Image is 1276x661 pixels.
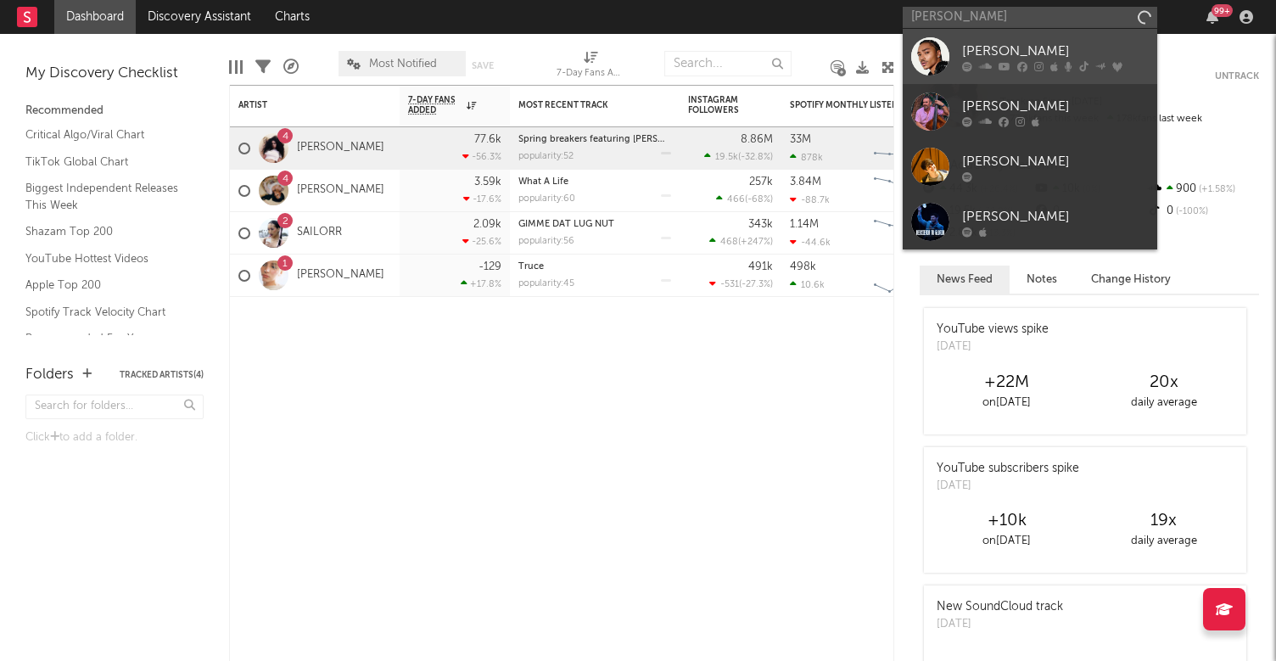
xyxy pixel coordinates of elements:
[297,183,384,198] a: [PERSON_NAME]
[704,151,773,162] div: ( )
[462,236,501,247] div: -25.6 %
[25,222,187,241] a: Shazam Top 200
[1010,266,1074,294] button: Notes
[790,152,823,163] div: 878k
[25,179,187,214] a: Biggest Independent Releases This Week
[518,177,671,187] div: What A Life
[749,176,773,188] div: 257k
[518,135,707,144] a: Spring breakers featuring [PERSON_NAME]
[716,193,773,204] div: ( )
[557,42,624,92] div: 7-Day Fans Added (7-Day Fans Added)
[903,29,1157,84] a: [PERSON_NAME]
[790,279,825,290] div: 10.6k
[748,219,773,230] div: 343k
[25,365,74,385] div: Folders
[462,151,501,162] div: -56.3 %
[474,176,501,188] div: 3.59k
[518,100,646,110] div: Most Recent Track
[1212,4,1233,17] div: 99 +
[962,41,1149,61] div: [PERSON_NAME]
[1085,393,1242,413] div: daily average
[369,59,437,70] span: Most Notified
[962,96,1149,116] div: [PERSON_NAME]
[790,100,917,110] div: Spotify Monthly Listeners
[518,220,671,229] div: GIMME DAT LUG NUT
[1085,531,1242,552] div: daily average
[790,176,821,188] div: 3.84M
[1173,207,1208,216] span: -100 %
[283,42,299,92] div: A&R Pipeline
[1074,266,1188,294] button: Change History
[790,134,811,145] div: 33M
[720,238,738,247] span: 468
[937,598,1063,616] div: New SoundCloud track
[688,95,747,115] div: Instagram Followers
[937,460,1079,478] div: YouTube subscribers spike
[903,194,1157,249] a: [PERSON_NAME]
[937,616,1063,633] div: [DATE]
[478,261,501,272] div: -129
[25,329,187,348] a: Recommended For You
[903,139,1157,194] a: [PERSON_NAME]
[1085,373,1242,393] div: 20 x
[25,276,187,294] a: Apple Top 200
[255,42,271,92] div: Filters
[518,237,574,246] div: popularity: 56
[25,153,187,171] a: TikTok Global Chart
[748,261,773,272] div: 491k
[518,279,574,288] div: popularity: 45
[709,278,773,289] div: ( )
[866,170,943,212] svg: Chart title
[928,373,1085,393] div: +22M
[866,212,943,255] svg: Chart title
[727,195,745,204] span: 466
[25,126,187,144] a: Critical Algo/Viral Chart
[518,262,671,272] div: Truce
[463,193,501,204] div: -17.6 %
[25,249,187,268] a: YouTube Hottest Videos
[238,100,366,110] div: Artist
[518,262,544,272] a: Truce
[937,339,1049,356] div: [DATE]
[866,127,943,170] svg: Chart title
[229,42,243,92] div: Edit Columns
[297,141,384,155] a: [PERSON_NAME]
[741,134,773,145] div: 8.86M
[741,153,770,162] span: -32.8 %
[518,135,671,144] div: Spring breakers featuring kesha
[461,278,501,289] div: +17.8 %
[297,268,384,283] a: [PERSON_NAME]
[25,64,204,84] div: My Discovery Checklist
[747,195,770,204] span: -68 %
[928,531,1085,552] div: on [DATE]
[518,177,568,187] a: What A Life
[962,151,1149,171] div: [PERSON_NAME]
[1196,185,1235,194] span: +1.58 %
[866,255,943,297] svg: Chart title
[962,206,1149,227] div: [PERSON_NAME]
[120,371,204,379] button: Tracked Artists(4)
[408,95,462,115] span: 7-Day Fans Added
[790,219,819,230] div: 1.14M
[518,220,614,229] a: GIMME DAT LUG NUT
[25,395,204,419] input: Search for folders...
[557,64,624,84] div: 7-Day Fans Added (7-Day Fans Added)
[297,226,342,240] a: SAILORR
[25,303,187,322] a: Spotify Track Velocity Chart
[518,194,575,204] div: popularity: 60
[937,478,1079,495] div: [DATE]
[1146,178,1259,200] div: 900
[25,428,204,448] div: Click to add a folder.
[741,238,770,247] span: +247 %
[742,280,770,289] span: -27.3 %
[473,219,501,230] div: 2.09k
[472,61,494,70] button: Save
[903,7,1157,28] input: Search for artists
[720,280,739,289] span: -531
[715,153,738,162] span: 19.5k
[664,51,792,76] input: Search...
[1215,68,1259,85] button: Untrack
[1206,10,1218,24] button: 99+
[474,134,501,145] div: 77.6k
[1146,200,1259,222] div: 0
